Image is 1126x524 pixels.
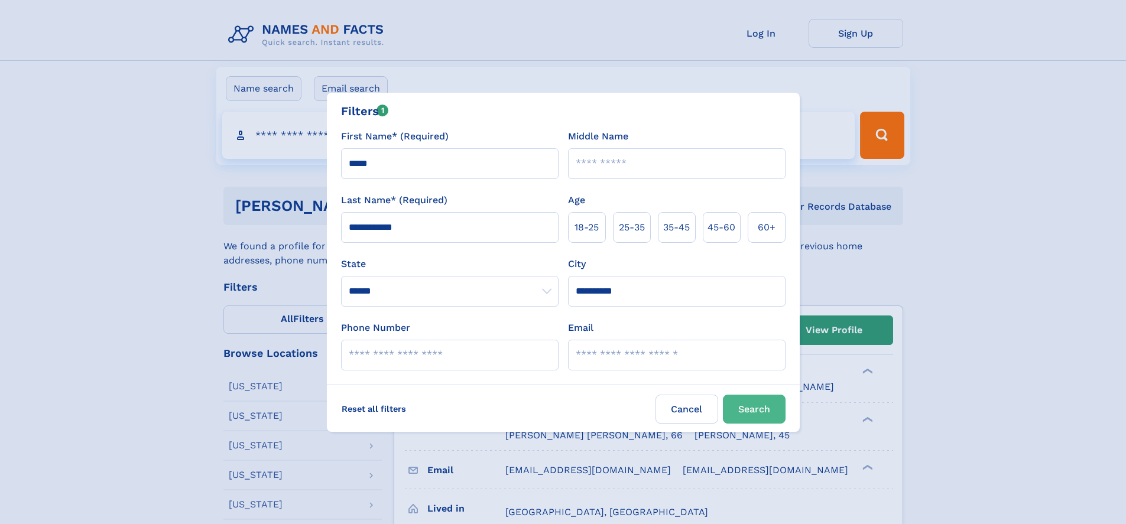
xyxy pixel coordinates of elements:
[568,193,585,207] label: Age
[708,220,735,235] span: 45‑60
[568,321,593,335] label: Email
[341,257,559,271] label: State
[656,395,718,424] label: Cancel
[341,321,410,335] label: Phone Number
[723,395,786,424] button: Search
[575,220,599,235] span: 18‑25
[663,220,690,235] span: 35‑45
[568,129,628,144] label: Middle Name
[341,102,389,120] div: Filters
[334,395,414,423] label: Reset all filters
[341,193,447,207] label: Last Name* (Required)
[758,220,775,235] span: 60+
[568,257,586,271] label: City
[341,129,449,144] label: First Name* (Required)
[619,220,645,235] span: 25‑35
